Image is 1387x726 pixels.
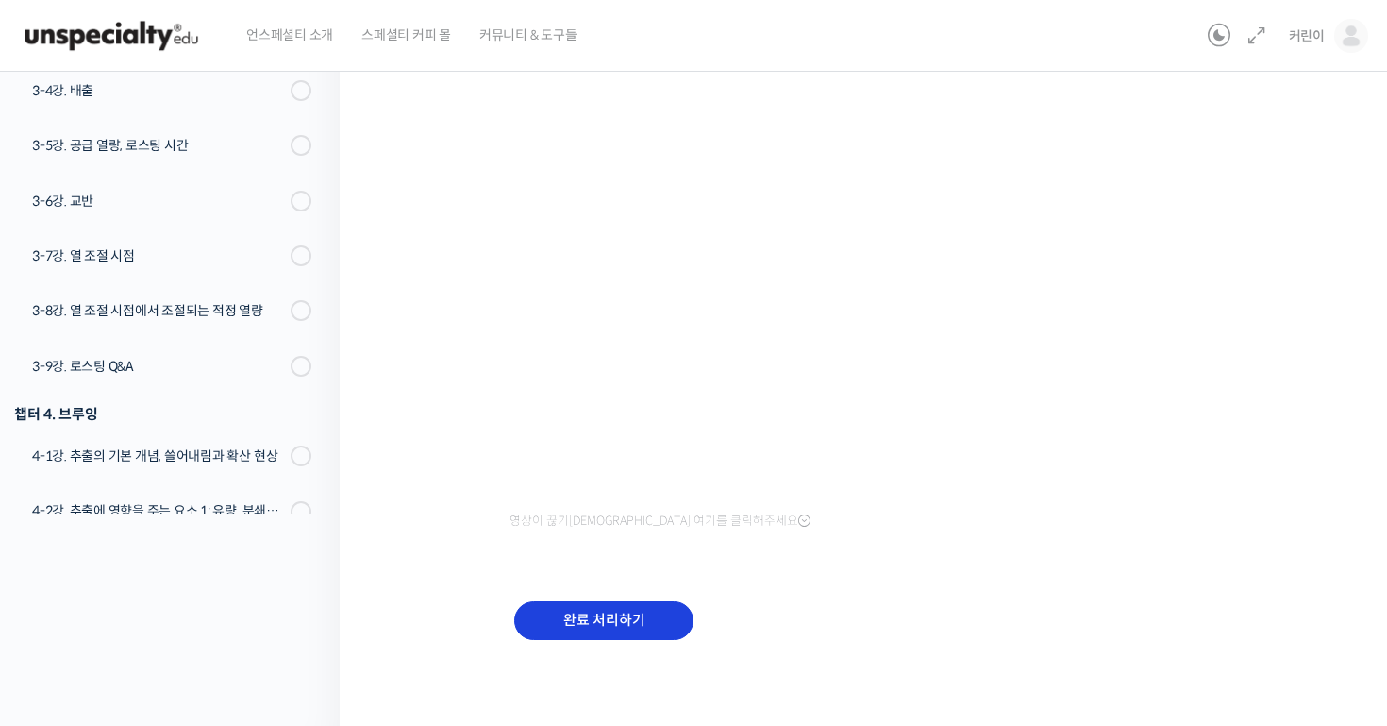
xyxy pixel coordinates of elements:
a: 설정 [243,569,362,616]
div: 3-6강. 교반 [32,191,285,211]
span: 홈 [59,598,71,613]
a: 홈 [6,569,125,616]
span: 대화 [173,599,195,614]
div: 3-7강. 열 조절 시점 [32,245,285,266]
div: 4-1강. 추출의 기본 개념, 쓸어내림과 확산 현상 [32,446,285,466]
span: 영상이 끊기[DEMOGRAPHIC_DATA] 여기를 클릭해주세요 [510,514,810,529]
div: 3-9강. 로스팅 Q&A [32,356,285,377]
a: 대화 [125,569,243,616]
span: 설정 [292,598,314,613]
div: 3-4강. 배출 [32,80,285,101]
span: 커린이 [1289,27,1325,44]
div: 4-2강. 추출에 영향을 주는 요소 1: 유량, 분쇄도, 교반 [32,500,285,521]
div: 3-8강. 열 조절 시점에서 조절되는 적정 열량 [32,300,285,321]
div: 챕터 4. 브루잉 [14,401,311,427]
div: 3-5강. 공급 열량, 로스팅 시간 [32,135,285,156]
input: 완료 처리하기 [514,601,693,640]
